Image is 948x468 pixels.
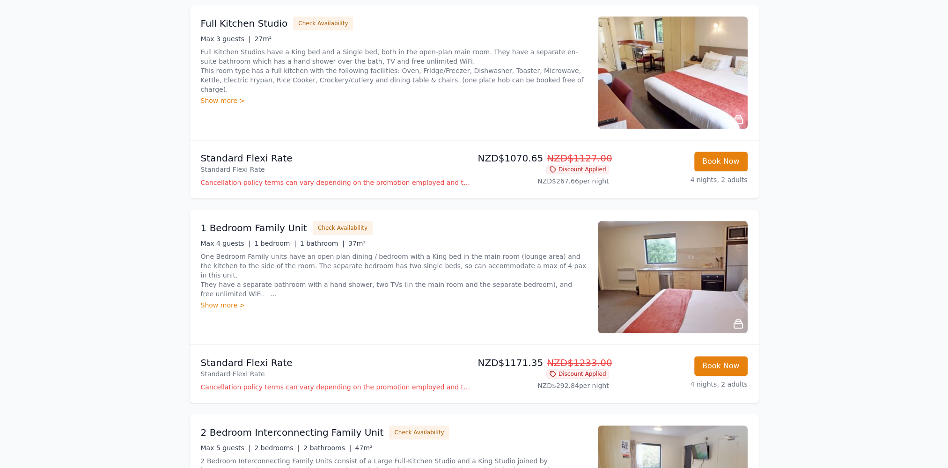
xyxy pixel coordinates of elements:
[547,153,612,164] span: NZD$1127.00
[201,165,470,174] p: Standard Flexi Rate
[201,356,470,369] p: Standard Flexi Rate
[546,165,609,174] span: Discount Applied
[478,356,609,369] p: NZD$1171.35
[201,96,587,105] div: Show more >
[293,16,353,30] button: Check Availability
[201,35,251,43] span: Max 3 guests |
[201,382,470,392] p: Cancellation policy terms can vary depending on the promotion employed and the time of stay of th...
[254,240,296,247] span: 1 bedroom |
[201,178,470,187] p: Cancellation policy terms can vary depending on the promotion employed and the time of stay of th...
[201,426,384,439] h3: 2 Bedroom Interconnecting Family Unit
[201,444,251,452] span: Max 5 guests |
[201,47,587,94] p: Full Kitchen Studios have a King bed and a Single bed, both in the open-plan main room. They have...
[201,17,288,30] h3: Full Kitchen Studio
[201,240,251,247] span: Max 4 guests |
[201,152,470,165] p: Standard Flexi Rate
[254,35,272,43] span: 27m²
[478,152,609,165] p: NZD$1070.65
[694,356,748,376] button: Book Now
[694,152,748,171] button: Book Now
[201,300,587,310] div: Show more >
[389,425,449,439] button: Check Availability
[201,252,587,299] p: One Bedroom Family units have an open plan dining / bedroom with a King bed in the main room (lou...
[478,381,609,390] p: NZD$292.84 per night
[201,369,470,379] p: Standard Flexi Rate
[617,175,748,184] p: 4 nights, 2 adults
[348,240,366,247] span: 37m²
[478,176,609,186] p: NZD$267.66 per night
[546,369,609,379] span: Discount Applied
[355,444,373,452] span: 47m²
[300,240,345,247] span: 1 bathroom |
[201,221,307,234] h3: 1 Bedroom Family Unit
[303,444,351,452] span: 2 bathrooms |
[617,380,748,389] p: 4 nights, 2 adults
[254,444,300,452] span: 2 bedrooms |
[313,221,373,235] button: Check Availability
[547,357,612,368] span: NZD$1233.00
